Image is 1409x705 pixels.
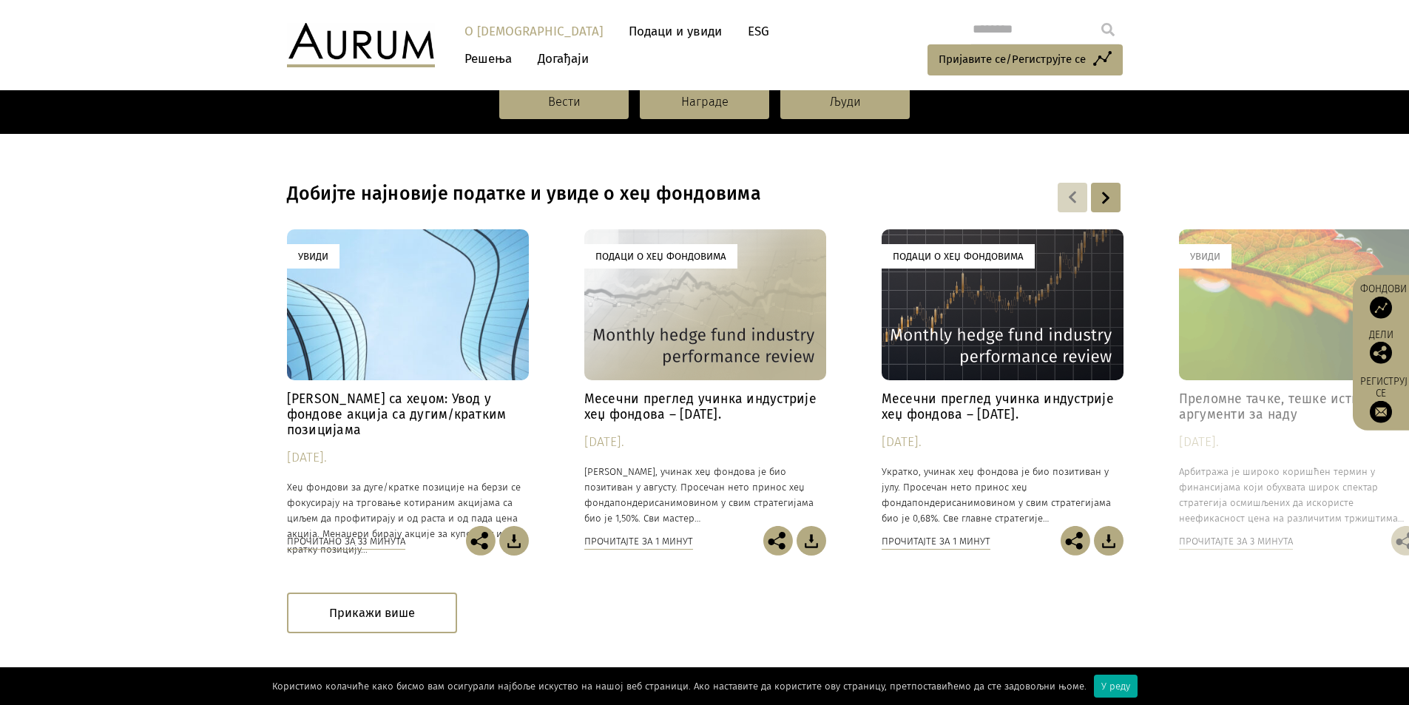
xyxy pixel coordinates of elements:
font: Награде [681,95,729,109]
font: [PERSON_NAME], учинак хеџ фондова је био позитиван у августу. Просечан нето принос хеџ фонда [584,466,805,508]
font: Подаци о хеџ фондовима [893,251,1024,262]
font: Фондови [1360,282,1407,294]
font: Подаци и увиди [629,24,722,39]
font: имовином у свим стратегијама био је 0,68%. Све главне стратегије… [882,497,1111,524]
font: Добијте најновије податке и увиде о хеџ фондовима [287,183,761,205]
font: Преломне тачке, тешке истине и аргументи за наду [1179,391,1388,422]
img: Приступ фондовима [1370,296,1392,318]
a: Подаци и увиди [621,18,729,45]
font: Подаци о хеџ фондовима [595,251,726,262]
font: Прочитано за 33 минута [287,536,405,547]
a: Фондови [1360,282,1407,318]
font: [DATE]. [882,434,922,450]
font: [DATE]. [584,434,624,450]
a: Пријавите се/Региструјте се [927,44,1123,75]
a: Региструј се [1360,374,1408,423]
font: имовином у свим стратегијама био је 1,50%. Сви мастер… [584,497,814,524]
a: ESG [740,18,777,45]
img: Аурум [287,23,435,67]
img: Подели ову објаву [1061,526,1090,556]
font: [PERSON_NAME] са хеџом: Увод у фондове акција са дугим/кратким позицијама [287,391,507,438]
font: [DATE]. [1179,434,1219,450]
font: пондерисан [615,497,670,508]
font: Прикажи више [329,606,415,620]
font: Увиди [298,251,328,262]
font: Дели [1369,328,1393,340]
font: Месечни преглед учинка индустрије хеџ фондова – [DATE]. [584,391,817,422]
font: пондерисан [912,497,967,508]
font: Решења [464,51,512,67]
img: Подели ову објаву [1370,341,1392,363]
font: Арбитража је широко коришћен термин у финансијама који обухвата широк спектар стратегија осмишљен... [1179,466,1404,524]
font: [DATE]. [287,450,327,465]
a: Вести [499,85,629,119]
img: Подели ову објаву [466,526,496,556]
font: Месечни преглед учинка индустрије хеџ фондова – [DATE]. [882,391,1114,422]
a: Решења [457,45,519,72]
font: ESG [748,24,769,39]
a: Подаци о хеџ фондовима Месечни преглед учинка индустрије хеџ фондова – [DATE]. [DATE]. [PERSON_NA... [584,229,826,526]
font: Укратко, учинак хеџ фондова је био позитиван у јулу. Просечан нето принос хеџ фонда [882,466,1109,508]
font: Прочитајте за 1 минут [584,536,693,547]
font: Прочитајте за 1 минут [882,536,990,547]
font: Хеџ фондови за дуге/кратке позиције на берзи се фокусирају на трговање котираним акцијама са циље... [287,482,521,556]
font: Региструј се [1360,374,1408,399]
a: Подаци о хеџ фондовима Месечни преглед учинка индустрије хеџ фондова – [DATE]. [DATE]. Укратко, у... [882,229,1124,526]
img: Преузми чланак [797,526,826,556]
font: Прочитајте за 3 минута [1179,536,1293,547]
font: Увиди [1190,251,1220,262]
img: Пријавите се на наш билтен [1370,401,1392,423]
font: Догађаји [538,51,589,67]
img: Подели ову објаву [763,526,793,556]
img: Преузми чланак [499,526,529,556]
font: Пријавите се/Региструјте се [939,53,1086,66]
font: У реду [1101,681,1130,692]
a: О [DEMOGRAPHIC_DATA] [457,18,610,45]
img: Преузми чланак [1094,526,1124,556]
font: Људи [830,95,861,109]
a: Људи [780,85,910,119]
font: О [DEMOGRAPHIC_DATA] [464,24,603,39]
a: Догађаји [530,45,589,72]
input: Submit [1093,15,1123,44]
a: Награде [640,85,769,119]
font: Користимо колачиће како бисмо вам осигурали најбоље искуство на нашој веб страници. Ако наставите... [272,681,1087,692]
a: Увиди [PERSON_NAME] са хеџом: Увод у фондове акција са дугим/кратким позицијама [DATE]. Хеџ фондо... [287,229,529,526]
font: Вести [548,95,581,109]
